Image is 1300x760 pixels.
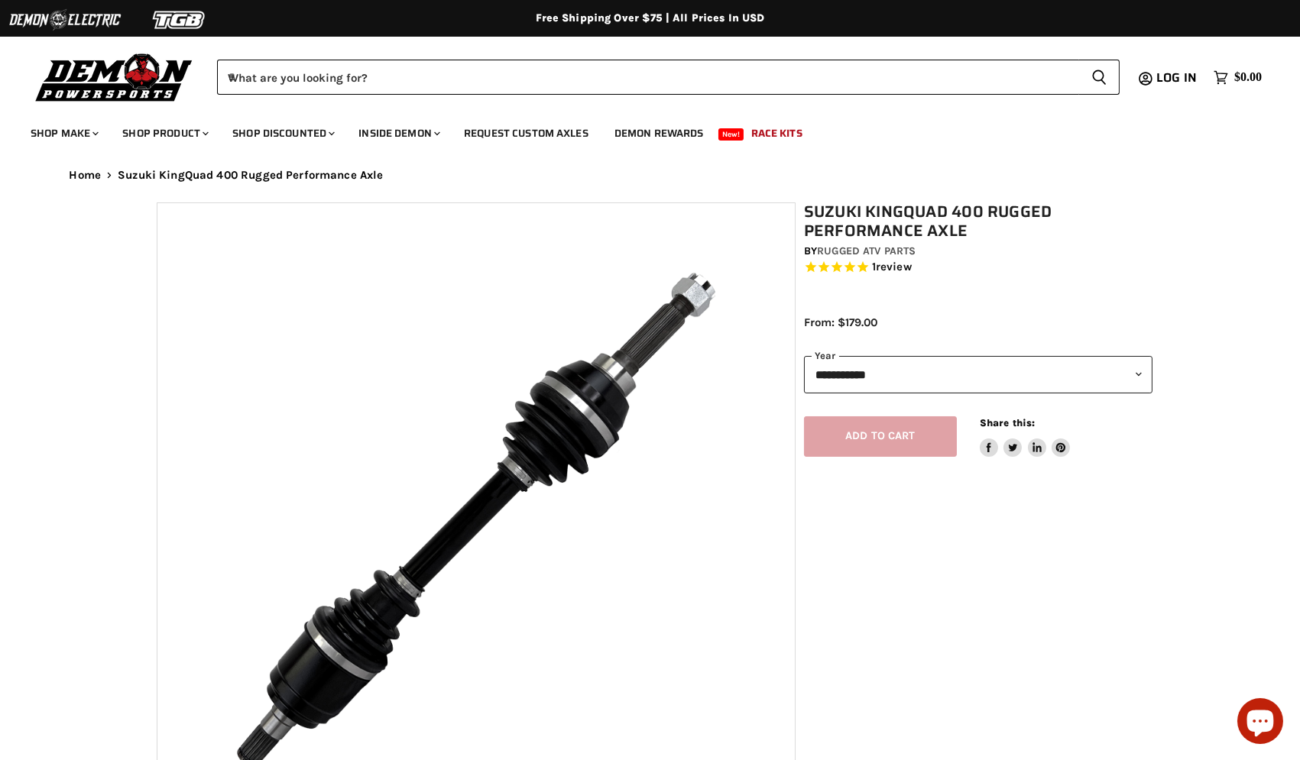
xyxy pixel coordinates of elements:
span: From: $179.00 [804,315,877,329]
nav: Breadcrumbs [39,169,1262,182]
span: $0.00 [1234,70,1262,85]
img: TGB Logo 2 [122,5,237,34]
form: Product [217,60,1120,95]
a: Inside Demon [347,118,449,149]
a: Rugged ATV Parts [817,244,916,257]
input: When autocomplete results are available use up and down arrows to review and enter to select [217,60,1079,95]
div: Free Shipping Over $75 | All Prices In USD [39,11,1262,25]
div: by [804,243,1152,260]
img: Demon Electric Logo 2 [8,5,122,34]
select: year [804,356,1152,393]
span: review [876,260,912,274]
span: New! [718,128,744,141]
span: Suzuki KingQuad 400 Rugged Performance Axle [118,169,383,182]
span: Log in [1156,68,1197,87]
aside: Share this: [980,416,1071,457]
a: Log in [1149,71,1206,85]
a: Race Kits [740,118,814,149]
h1: Suzuki KingQuad 400 Rugged Performance Axle [804,202,1152,241]
a: Shop Product [111,118,218,149]
span: Rated 5.0 out of 5 stars 1 reviews [804,260,1152,276]
a: $0.00 [1206,66,1269,89]
a: Request Custom Axles [452,118,600,149]
a: Demon Rewards [603,118,715,149]
span: 1 reviews [872,260,912,274]
a: Shop Discounted [221,118,344,149]
ul: Main menu [19,112,1258,149]
span: Share this: [980,417,1035,429]
button: Search [1079,60,1120,95]
inbox-online-store-chat: Shopify online store chat [1233,698,1288,748]
a: Shop Make [19,118,108,149]
a: Home [70,169,102,182]
img: Demon Powersports [31,50,198,104]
